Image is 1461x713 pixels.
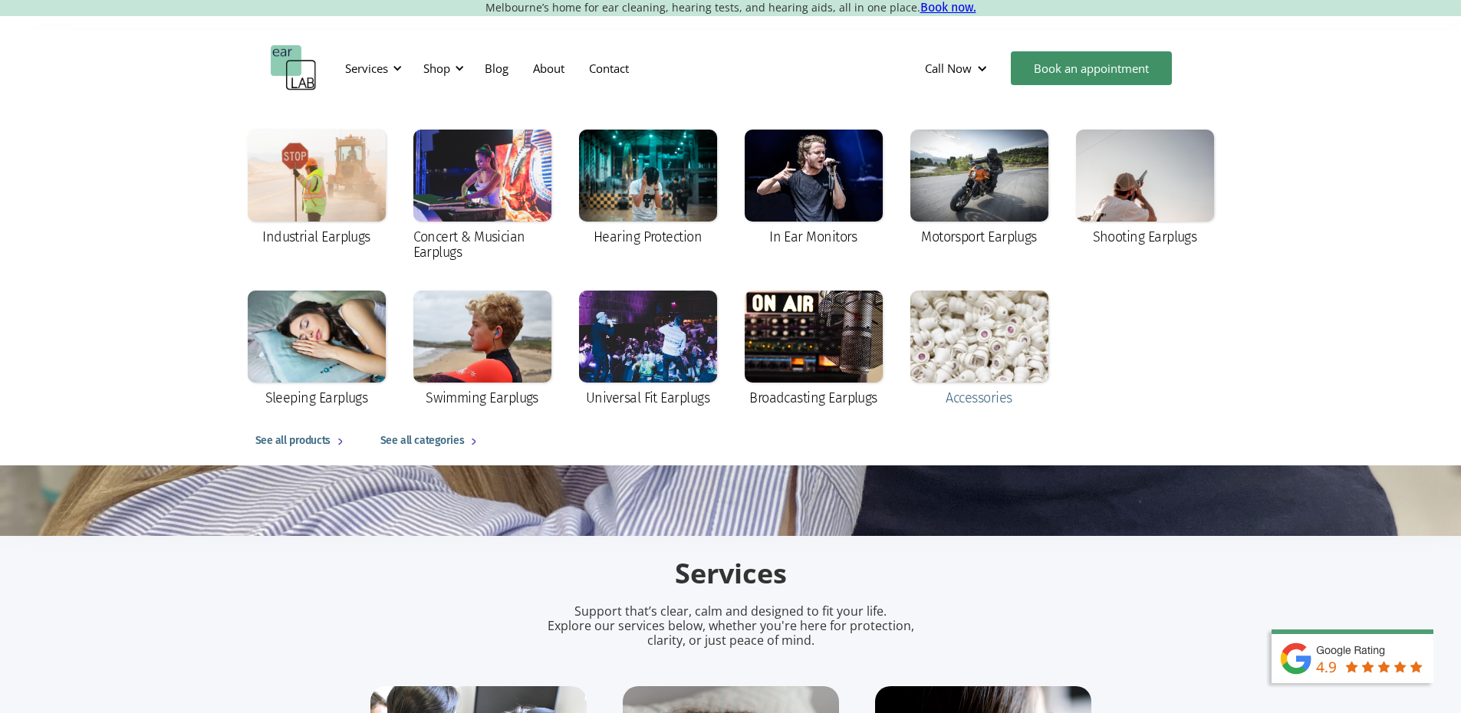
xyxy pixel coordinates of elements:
[262,229,370,245] div: Industrial Earplugs
[903,283,1056,416] a: Accessories
[413,229,551,260] div: Concert & Musician Earplugs
[594,229,702,245] div: Hearing Protection
[406,122,559,271] a: Concert & Musician Earplugs
[406,283,559,416] a: Swimming Earplugs
[749,390,877,406] div: Broadcasting Earplugs
[925,61,972,76] div: Call Now
[521,46,577,90] a: About
[1011,51,1172,85] a: Book an appointment
[1068,122,1222,255] a: Shooting Earplugs
[265,390,368,406] div: Sleeping Earplugs
[737,122,890,255] a: In Ear Monitors
[571,283,725,416] a: Universal Fit Earplugs
[737,283,890,416] a: Broadcasting Earplugs
[240,283,393,416] a: Sleeping Earplugs
[577,46,641,90] a: Contact
[913,45,1003,91] div: Call Now
[240,416,365,465] a: See all products
[903,122,1056,255] a: Motorsport Earplugs
[336,45,406,91] div: Services
[414,45,469,91] div: Shop
[472,46,521,90] a: Blog
[240,122,393,255] a: Industrial Earplugs
[271,45,317,91] a: home
[528,604,934,649] p: Support that’s clear, calm and designed to fit your life. Explore our services below, whether you...
[423,61,450,76] div: Shop
[365,416,499,465] a: See all categories
[1093,229,1197,245] div: Shooting Earplugs
[769,229,857,245] div: In Ear Monitors
[571,122,725,255] a: Hearing Protection
[380,432,464,450] div: See all categories
[921,229,1037,245] div: Motorsport Earplugs
[426,390,538,406] div: Swimming Earplugs
[946,390,1012,406] div: Accessories
[370,556,1091,592] h2: Services
[345,61,388,76] div: Services
[255,432,331,450] div: See all products
[586,390,709,406] div: Universal Fit Earplugs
